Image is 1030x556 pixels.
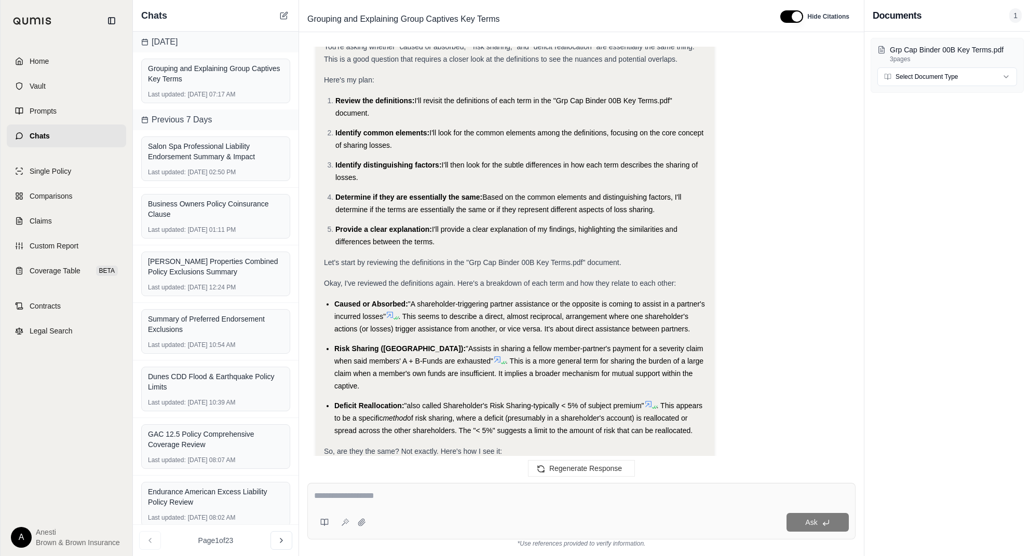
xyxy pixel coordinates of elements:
[148,314,283,335] div: Summary of Preferred Endorsement Exclusions
[148,456,283,464] div: [DATE] 08:07 AM
[334,300,408,308] span: Caused or Absorbed:
[7,319,126,342] a: Legal Search
[335,129,429,137] span: Identify common elements:
[7,185,126,207] a: Comparisons
[528,460,635,477] button: Regenerate Response
[148,398,283,407] div: [DATE] 10:39 AM
[148,283,283,291] div: [DATE] 12:24 PM
[7,50,126,73] a: Home
[36,527,120,537] span: Anesti
[334,414,693,435] span: of risk sharing, where a deficit (presumably in a shareholder's account) is reallocated or spread...
[11,527,32,548] div: A
[7,160,126,183] a: Single Policy
[7,124,126,147] a: Chats
[141,8,167,23] span: Chats
[334,401,702,422] span: . This appears to be a specific
[324,258,621,267] span: Let's start by reviewing the definitions in the "Grp Cap Binder 00B Key Terms.pdf" document.
[334,312,690,333] span: . This seems to describe a direct, almost reciprocal, arrangement where one shareholder's actions...
[148,283,186,291] span: Last updated:
[404,401,644,410] span: "also called Shareholder's Risk Sharing-typically < 5% of subject premium"
[335,225,432,233] span: Provide a clear explanation:
[148,141,283,162] div: Salon Spa Professional Liability Endorsement Summary & Impact
[30,191,72,201] span: Comparisons
[334,344,703,365] span: "Assists in sharing a fellow member-partner's payment for a severity claim when said members' A +...
[30,131,50,141] span: Chats
[7,210,126,232] a: Claims
[148,90,283,99] div: [DATE] 07:17 AM
[148,168,283,176] div: [DATE] 02:50 PM
[335,193,482,201] span: Determine if they are essentially the same:
[103,12,120,29] button: Collapse sidebar
[324,447,502,455] span: So, are they the same? Not exactly. Here's how I see it:
[324,76,374,84] span: Here's my plan:
[335,225,677,246] span: I'll provide a clear explanation of my findings, highlighting the similarities and differences be...
[383,414,407,422] span: method
[148,168,186,176] span: Last updated:
[148,63,283,84] div: Grouping and Explaining Group Captives Key Terms
[148,226,283,234] div: [DATE] 01:11 PM
[36,537,120,548] span: Brown & Brown Insurance
[96,266,118,276] span: BETA
[303,11,768,27] div: Edit Title
[334,300,705,321] span: "A shareholder-triggering partner assistance or the opposite is coming to assist in a partner's i...
[148,429,283,450] div: GAC 12.5 Policy Comprehensive Coverage Review
[335,96,672,117] span: I'll revisit the definitions of each term in the "Grp Cap Binder 00B Key Terms.pdf" document.
[148,398,186,407] span: Last updated:
[7,234,126,257] a: Custom Report
[7,75,126,98] a: Vault
[877,45,1017,63] button: Grp Cap Binder 00B Key Terms.pdf3pages
[324,279,676,287] span: Okay, I've reviewed the definitions again. Here's a breakdown of each term and how they relate to...
[148,513,186,522] span: Last updated:
[30,106,57,116] span: Prompts
[148,513,283,522] div: [DATE] 08:02 AM
[198,535,234,546] span: Page 1 of 23
[7,295,126,317] a: Contracts
[30,266,80,276] span: Coverage Table
[148,486,283,507] div: Endurance American Excess Liability Policy Review
[13,17,52,25] img: Qumis Logo
[873,8,921,23] h3: Documents
[1009,8,1022,23] span: 1
[303,11,504,27] span: Grouping and Explaining Group Captives Key Terms
[7,259,126,282] a: Coverage TableBETA
[148,341,283,349] div: [DATE] 10:54 AM
[334,344,466,353] span: Risk Sharing ([GEOGRAPHIC_DATA]):
[148,90,186,99] span: Last updated:
[334,357,703,390] span: . This is a more general term for sharing the burden of a large claim when a member's own funds a...
[890,45,1017,55] p: Grp Cap Binder 00B Key Terms.pdf
[30,216,52,226] span: Claims
[148,341,186,349] span: Last updated:
[30,326,73,336] span: Legal Search
[30,56,49,66] span: Home
[7,100,126,122] a: Prompts
[30,241,78,251] span: Custom Report
[148,226,186,234] span: Last updated:
[807,12,849,21] span: Hide Citations
[148,199,283,219] div: Business Owners Policy Coinsurance Clause
[335,129,703,149] span: I'll look for the common elements among the definitions, focusing on the core concept of sharing ...
[148,256,283,277] div: [PERSON_NAME] Properties Combined Policy Exclusions Summary
[890,55,1017,63] p: 3 pages
[335,161,442,169] span: Identify distinguishing factors:
[335,161,698,182] span: I'll then look for the subtle differences in how each term describes the sharing of losses.
[30,81,46,91] span: Vault
[334,401,404,410] span: Deficit Reallocation:
[30,301,61,311] span: Contracts
[307,539,856,548] div: *Use references provided to verify information.
[148,456,186,464] span: Last updated:
[549,464,622,472] span: Regenerate Response
[133,32,299,52] div: [DATE]
[148,371,283,392] div: Dunes CDD Flood & Earthquake Policy Limits
[133,109,299,130] div: Previous 7 Days
[787,513,849,532] button: Ask
[335,193,681,214] span: Based on the common elements and distinguishing factors, I'll determine if the terms are essentia...
[805,518,817,526] span: Ask
[30,166,71,176] span: Single Policy
[324,43,695,63] span: You're asking whether "caused or absorbed," "risk sharing," and "deficit reallocation" are essent...
[278,9,290,22] button: New Chat
[335,96,414,105] span: Review the definitions:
